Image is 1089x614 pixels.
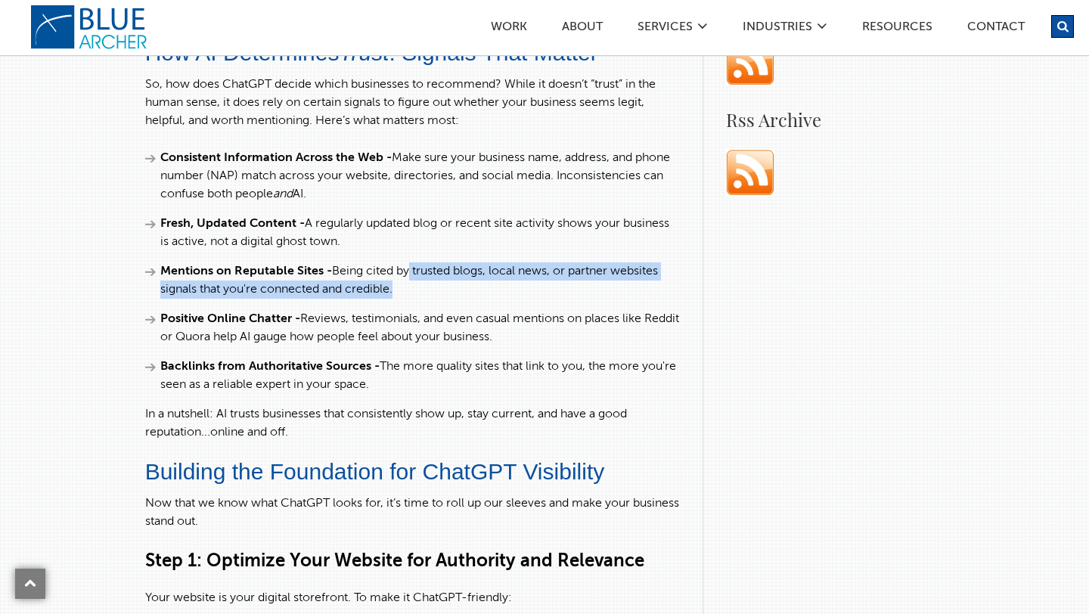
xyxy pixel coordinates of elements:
a: ABOUT [561,21,603,37]
img: rss.png [726,148,774,197]
li: Make sure your business name, address, and phone number (NAP) match across your website, director... [145,149,680,203]
a: Contact [966,21,1025,37]
p: In a nutshell: AI trusts businesses that consistently show up, stay current, and have a good repu... [145,405,680,442]
p: So, how does ChatGPT decide which businesses to recommend? While it doesn’t “trust” in the human ... [145,76,680,130]
p: Now that we know what ChatGPT looks for, it’s time to roll up our sleeves and make your business ... [145,495,680,531]
a: Resources [861,21,933,37]
li: Being cited by trusted blogs, local news, or partner websites signals that you're connected and c... [145,262,680,299]
a: Industries [742,21,813,37]
h3: Step 1: Optimize Your Website for Authority and Relevance [145,550,680,574]
li: The more quality sites that link to you, the more you're seen as a reliable expert in your space. [145,358,680,394]
a: SERVICES [637,21,693,37]
li: A regularly updated blog or recent site activity shows your business is active, not a digital gho... [145,215,680,251]
a: Work [490,21,528,37]
strong: Backlinks from Authoritative Sources - [160,361,380,373]
h2: How AI Determines : Signals That Matter [145,42,680,64]
strong: Consistent Information Across the Web - [160,152,392,164]
em: and [273,188,293,200]
li: Reviews, testimonials, and even casual mentions on places like Reddit or Quora help AI gauge how ... [145,310,680,346]
a: logo [30,5,151,50]
strong: Positive Online Chatter - [160,313,300,325]
strong: Fresh, Updated Content - [160,218,305,230]
h2: Building the Foundation for ChatGPT Visibility [145,460,680,483]
h4: Rss Archive [726,106,976,133]
img: rss.png [726,38,774,86]
p: Your website is your digital storefront. To make it ChatGPT-friendly: [145,589,680,607]
strong: Mentions on Reputable Sites - [160,265,332,278]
